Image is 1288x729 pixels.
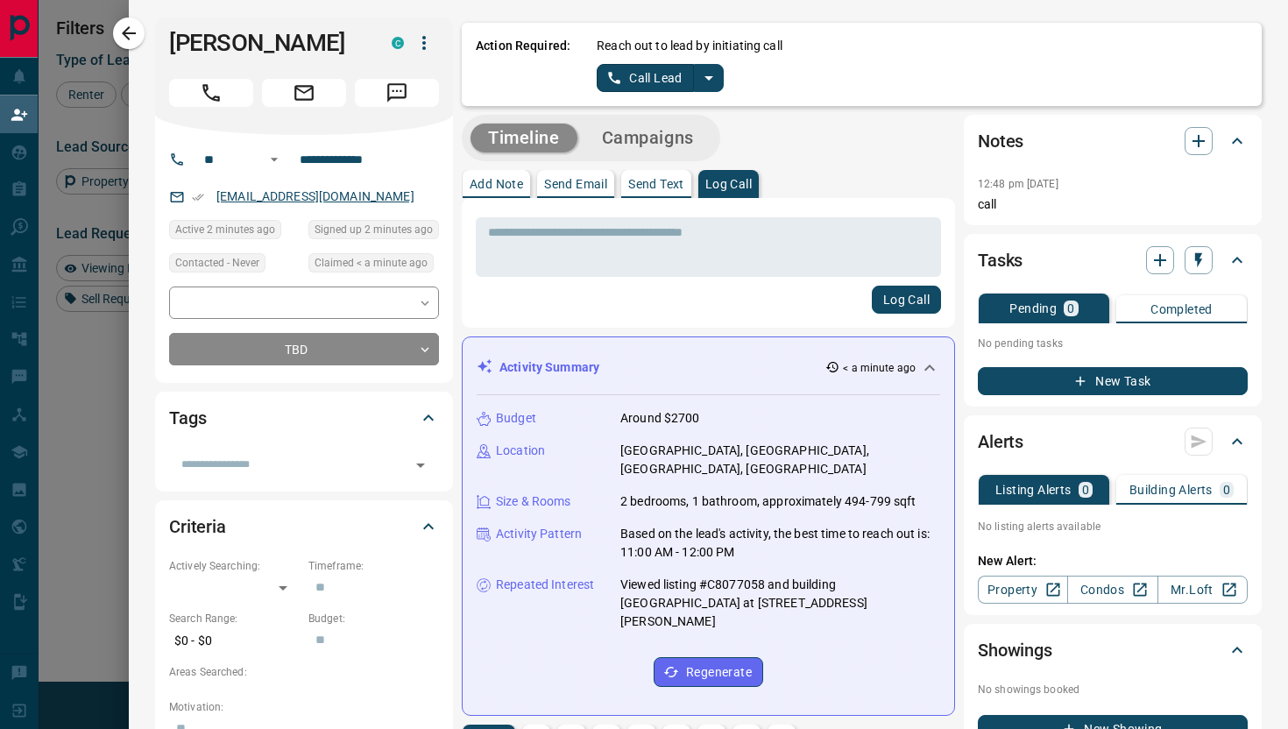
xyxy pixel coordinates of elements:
p: Actively Searching: [169,558,300,574]
button: Timeline [471,124,577,152]
p: 0 [1067,302,1074,315]
p: No listing alerts available [978,519,1248,534]
p: Around $2700 [620,409,700,428]
button: New Task [978,367,1248,395]
p: < a minute ago [843,360,916,376]
div: Showings [978,629,1248,671]
div: Tags [169,397,439,439]
div: Activity Summary< a minute ago [477,351,940,384]
a: Condos [1067,576,1157,604]
p: New Alert: [978,552,1248,570]
span: Signed up 2 minutes ago [315,221,433,238]
span: Call [169,79,253,107]
div: Mon Sep 15 2025 [308,220,439,244]
h2: Showings [978,636,1052,664]
p: Size & Rooms [496,492,571,511]
p: call [978,195,1248,214]
p: No showings booked [978,682,1248,697]
div: TBD [169,333,439,365]
p: Action Required: [476,37,570,92]
div: Mon Sep 15 2025 [169,220,300,244]
p: Reach out to lead by initiating call [597,37,782,55]
p: Budget [496,409,536,428]
p: [GEOGRAPHIC_DATA], [GEOGRAPHIC_DATA], [GEOGRAPHIC_DATA], [GEOGRAPHIC_DATA] [620,442,940,478]
p: Timeframe: [308,558,439,574]
p: Based on the lead's activity, the best time to reach out is: 11:00 AM - 12:00 PM [620,525,940,562]
span: Email [262,79,346,107]
p: Search Range: [169,611,300,626]
p: Activity Summary [499,358,599,377]
a: Property [978,576,1068,604]
p: $0 - $0 [169,626,300,655]
h2: Tags [169,404,206,432]
div: Mon Sep 15 2025 [308,253,439,278]
p: Add Note [470,178,523,190]
div: Alerts [978,421,1248,463]
p: Budget: [308,611,439,626]
svg: Email Verified [192,191,204,203]
button: Log Call [872,286,941,314]
h2: Alerts [978,428,1023,456]
div: Notes [978,120,1248,162]
div: Criteria [169,506,439,548]
button: Regenerate [654,657,763,687]
button: Campaigns [584,124,711,152]
p: Completed [1150,303,1213,315]
p: Repeated Interest [496,576,594,594]
p: Log Call [705,178,752,190]
h1: [PERSON_NAME] [169,29,365,57]
p: Activity Pattern [496,525,582,543]
button: Open [408,453,433,478]
div: condos.ca [392,37,404,49]
h2: Notes [978,127,1023,155]
span: Message [355,79,439,107]
button: Call Lead [597,64,694,92]
p: Areas Searched: [169,664,439,680]
p: 0 [1223,484,1230,496]
span: Claimed < a minute ago [315,254,428,272]
a: [EMAIL_ADDRESS][DOMAIN_NAME] [216,189,414,203]
a: Mr.Loft [1157,576,1248,604]
p: Motivation: [169,699,439,715]
h2: Criteria [169,513,226,541]
p: Viewed listing #C8077058 and building [GEOGRAPHIC_DATA] at [STREET_ADDRESS][PERSON_NAME] [620,576,940,631]
span: Contacted - Never [175,254,259,272]
p: Location [496,442,545,460]
h2: Tasks [978,246,1023,274]
p: No pending tasks [978,330,1248,357]
p: 12:48 pm [DATE] [978,178,1058,190]
button: Open [264,149,285,170]
div: Tasks [978,239,1248,281]
p: 0 [1082,484,1089,496]
span: Active 2 minutes ago [175,221,275,238]
p: Listing Alerts [995,484,1072,496]
p: Send Email [544,178,607,190]
p: Send Text [628,178,684,190]
p: 2 bedrooms, 1 bathroom, approximately 494-799 sqft [620,492,916,511]
p: Pending [1009,302,1057,315]
p: Building Alerts [1129,484,1213,496]
div: split button [597,64,724,92]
